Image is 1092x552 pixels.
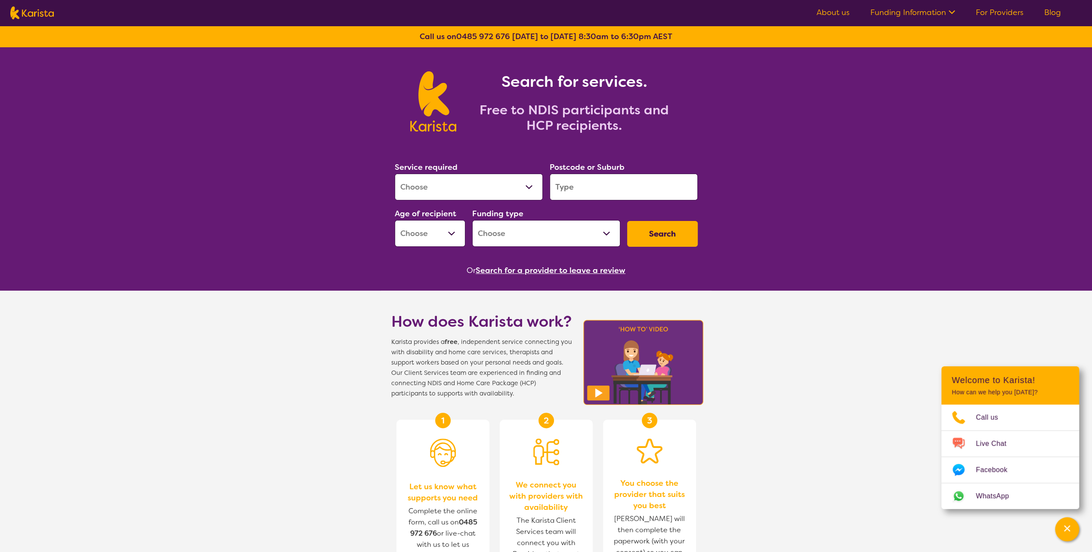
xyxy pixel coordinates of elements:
span: Call us [976,411,1008,424]
img: Karista logo [410,71,456,132]
h1: Search for services. [467,71,682,92]
a: For Providers [976,7,1024,18]
h1: How does Karista work? [391,311,572,332]
span: You choose the provider that suits you best [612,478,687,511]
label: Funding type [472,209,523,219]
a: 0485 972 676 [456,31,510,42]
div: 3 [642,413,657,428]
a: About us [817,7,850,18]
div: 2 [538,413,554,428]
span: Karista provides a , independent service connecting you with disability and home care services, t... [391,337,572,399]
a: Web link opens in a new tab. [941,483,1079,509]
b: free [445,338,458,346]
label: Postcode or Suburb [550,162,625,172]
img: Person being matched to services icon [533,439,559,465]
button: Channel Menu [1055,517,1079,541]
span: WhatsApp [976,490,1019,503]
img: Person with headset icon [430,439,456,467]
span: Or [467,264,476,277]
button: Search for a provider to leave a review [476,264,625,277]
a: Blog [1044,7,1061,18]
input: Type [550,174,698,200]
img: Karista logo [10,6,54,19]
label: Age of recipient [395,209,456,219]
span: We connect you with providers with availability [508,479,584,513]
label: Service required [395,162,458,172]
img: Karista video [581,317,706,408]
span: Live Chat [976,437,1017,450]
b: Call us on [DATE] to [DATE] 8:30am to 6:30pm AEST [420,31,672,42]
div: Channel Menu [941,366,1079,509]
img: Star icon [637,439,662,463]
span: Facebook [976,463,1018,476]
p: How can we help you [DATE]? [952,389,1069,396]
button: Search [627,221,698,247]
ul: Choose channel [941,405,1079,509]
a: Funding Information [870,7,955,18]
h2: Free to NDIS participants and HCP recipients. [467,102,682,133]
div: 1 [435,413,451,428]
span: Let us know what supports you need [405,481,481,503]
h2: Welcome to Karista! [952,375,1069,385]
